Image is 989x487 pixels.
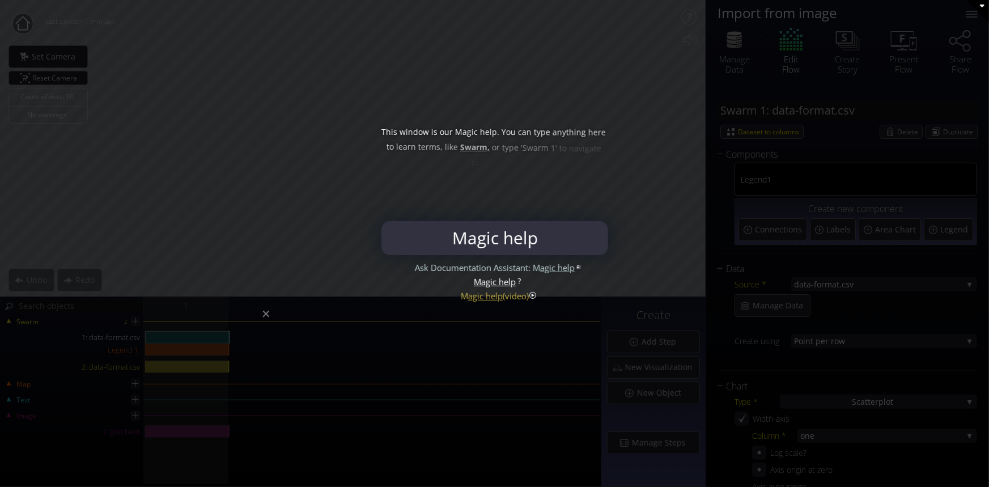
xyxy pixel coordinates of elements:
div: Ask Documentation Assistant: M [415,261,575,275]
span: here [588,125,606,139]
span: 1' [550,141,557,155]
span: Swarm, [460,139,489,154]
span: to [471,155,478,170]
span: to [386,139,393,153]
span: This [381,125,397,139]
span: is [431,125,438,139]
span: like [444,139,457,154]
input: Type to search [384,221,605,255]
span: You [502,125,516,139]
span: anything [553,125,586,139]
span: type [502,140,518,154]
span: Magic [455,125,478,139]
span: help. [480,125,499,139]
span: window [400,125,429,139]
div: M (video) [461,289,529,303]
span: or [491,140,499,154]
span: can [518,125,532,139]
span: agic help [468,290,503,302]
span: 'Swarm [520,140,548,154]
span: terms, [418,139,442,154]
span: agic help [540,262,575,273]
span: learn [396,139,415,154]
span: our [440,125,453,139]
span: navigate [568,141,601,155]
span: type [534,125,550,139]
span: to [559,141,566,155]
